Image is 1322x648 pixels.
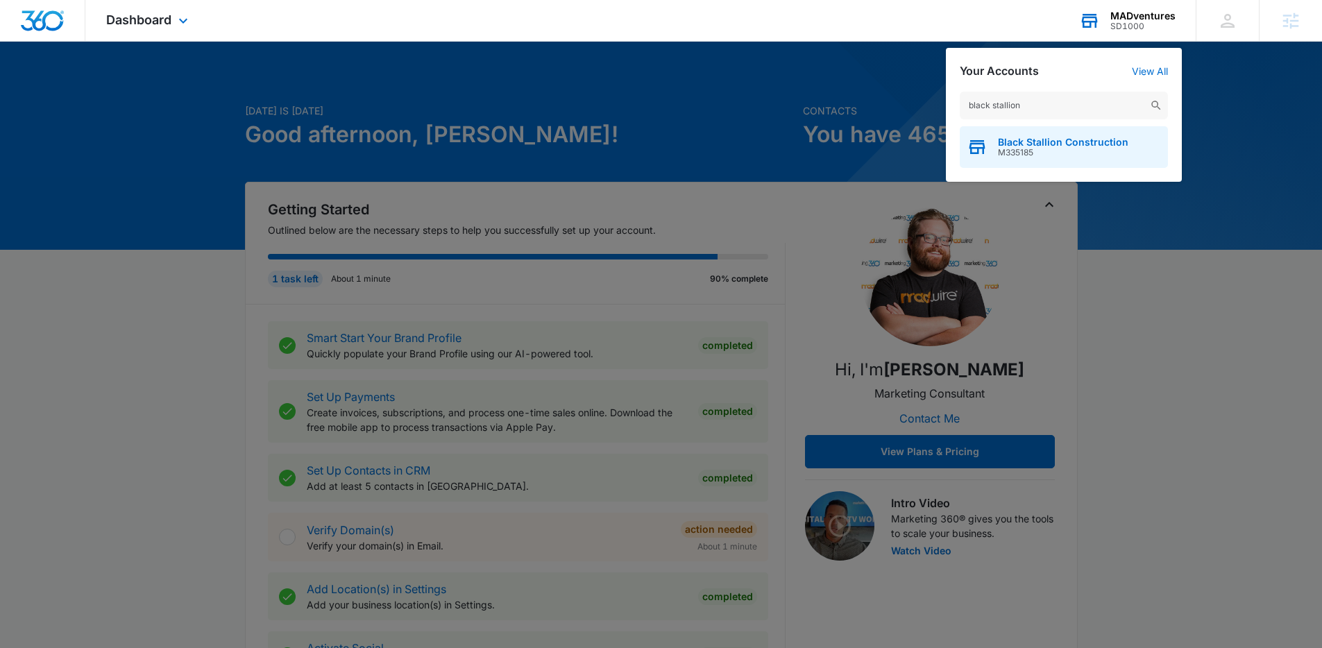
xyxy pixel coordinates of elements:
span: Black Stallion Construction [998,137,1128,148]
div: account name [1110,10,1176,22]
button: Black Stallion ConstructionM335185 [960,126,1168,168]
div: account id [1110,22,1176,31]
span: M335185 [998,148,1128,157]
span: Dashboard [106,12,171,27]
a: View All [1132,65,1168,77]
input: Search Accounts [960,92,1168,119]
h2: Your Accounts [960,65,1039,78]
